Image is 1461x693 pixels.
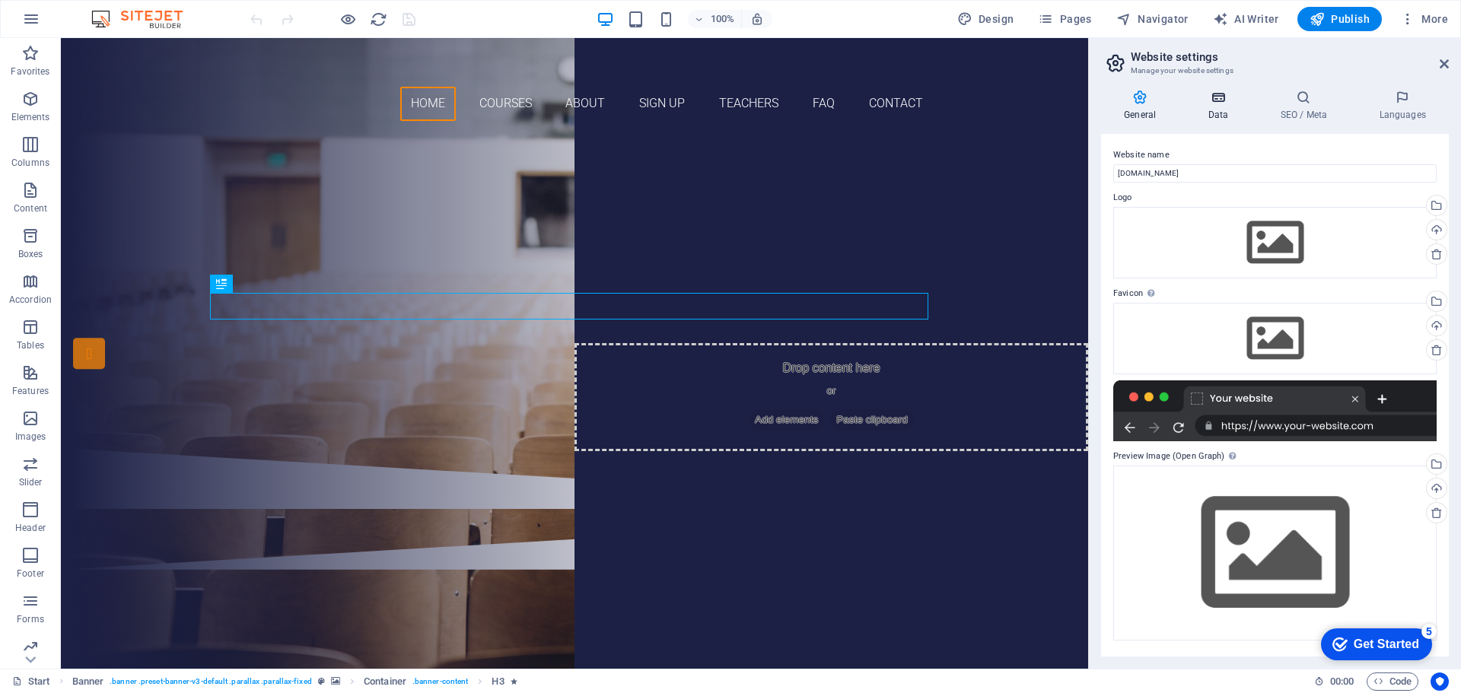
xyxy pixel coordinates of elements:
[370,11,387,28] i: Reload page
[1038,11,1091,27] span: Pages
[11,111,50,123] p: Elements
[15,431,46,443] p: Images
[1257,90,1356,122] h4: SEO / Meta
[318,677,325,685] i: This element is a customizable preset
[711,10,735,28] h6: 100%
[1113,207,1437,278] div: Select files from the file manager, stock photos, or upload file(s)
[12,8,123,40] div: Get Started 5 items remaining, 0% complete
[492,672,504,691] span: Click to select. Double-click to edit
[1431,672,1449,691] button: Usercentrics
[957,11,1014,27] span: Design
[1131,50,1449,64] h2: Website settings
[88,10,202,28] img: Editor Logo
[1310,11,1370,27] span: Publish
[1032,7,1097,31] button: Pages
[9,294,52,306] p: Accordion
[1213,11,1279,27] span: AI Writer
[1113,303,1437,374] div: Select files from the file manager, stock photos, or upload file(s)
[18,248,43,260] p: Boxes
[17,567,44,580] p: Footer
[1373,672,1412,691] span: Code
[412,672,468,691] span: . banner-content
[12,672,50,691] a: Click to cancel selection. Double-click to open Pages
[339,10,357,28] button: Click here to leave preview mode and continue editing
[14,202,47,215] p: Content
[369,10,387,28] button: reload
[1101,90,1185,122] h4: General
[331,677,340,685] i: This element contains a background
[1116,11,1189,27] span: Navigator
[1367,672,1418,691] button: Code
[72,672,517,691] nav: breadcrumb
[1110,7,1195,31] button: Navigator
[19,476,43,488] p: Slider
[12,385,49,397] p: Features
[1113,447,1437,466] label: Preview Image (Open Graph)
[1341,676,1343,687] span: :
[951,7,1020,31] button: Design
[11,65,49,78] p: Favorites
[1131,64,1418,78] h3: Manage your website settings
[45,17,110,30] div: Get Started
[951,7,1020,31] div: Design (Ctrl+Alt+Y)
[1113,146,1437,164] label: Website name
[11,157,49,169] p: Columns
[1356,90,1449,122] h4: Languages
[17,613,44,625] p: Forms
[1297,7,1382,31] button: Publish
[1314,672,1354,691] h6: Session time
[1185,90,1257,122] h4: Data
[1207,7,1285,31] button: AI Writer
[17,339,44,351] p: Tables
[364,672,406,691] span: Click to select. Double-click to edit
[1113,285,1437,303] label: Favicon
[1113,466,1437,640] div: Select files from the file manager, stock photos, or upload file(s)
[511,677,517,685] i: Element contains an animation
[1394,7,1454,31] button: More
[72,672,104,691] span: Click to select. Double-click to edit
[113,3,128,18] div: 5
[688,10,742,28] button: 100%
[1113,189,1437,207] label: Logo
[110,672,311,691] span: . banner .preset-banner-v3-default .parallax .parallax-fixed
[1330,672,1354,691] span: 00 00
[1400,11,1448,27] span: More
[750,12,764,26] i: On resize automatically adjust zoom level to fit chosen device.
[1113,164,1437,183] input: Name...
[15,522,46,534] p: Header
